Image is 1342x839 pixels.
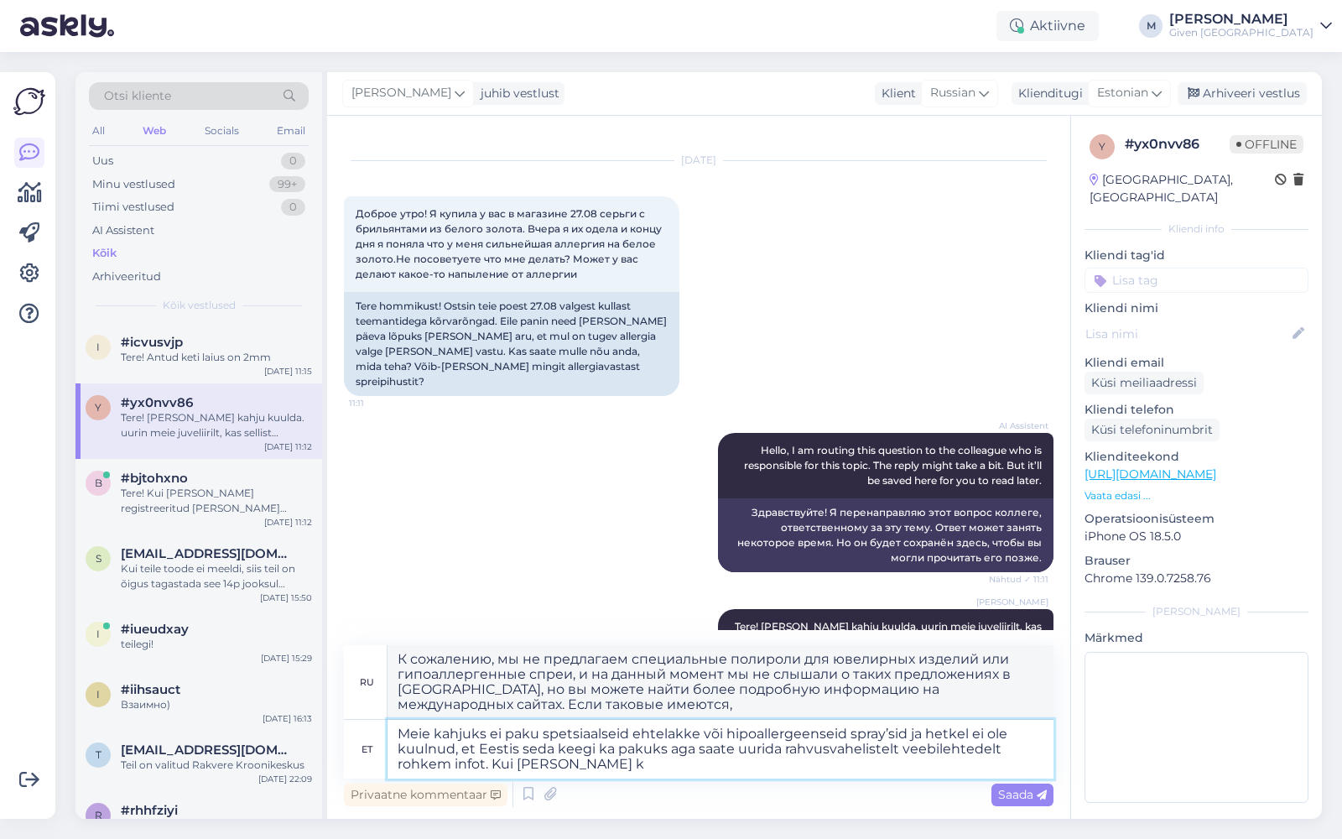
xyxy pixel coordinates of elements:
span: #iueudxay [121,622,189,637]
div: Arhiveeritud [92,268,161,285]
span: Доброе утро! Я купила у вас в магазине 27.08 серьги с брильянтами из белого золота. Вчера я их од... [356,207,664,280]
p: Kliendi email [1085,354,1308,372]
div: Взаимно) [121,697,312,712]
span: Offline [1230,135,1303,154]
p: Operatsioonisüsteem [1085,510,1308,528]
p: Brauser [1085,552,1308,570]
span: Otsi kliente [104,87,171,105]
div: Благодарю за ответ [121,818,312,833]
div: [PERSON_NAME] [1085,604,1308,619]
p: Chrome 139.0.7258.76 [1085,570,1308,587]
span: #icvusvjp [121,335,183,350]
input: Lisa nimi [1085,325,1289,343]
div: Tere hommikust! Ostsin teie poest 27.08 valgest kullast teemantidega kõrvarõngad. Eile panin need... [344,292,679,396]
div: 99+ [269,176,305,193]
span: y [1099,140,1105,153]
span: Estonian [1097,84,1148,102]
span: s [96,552,101,565]
span: Kõik vestlused [163,298,236,313]
div: Minu vestlused [92,176,175,193]
span: #rhhfziyi [121,803,178,818]
span: t [96,748,101,761]
span: r [95,809,102,821]
p: Märkmed [1085,629,1308,647]
span: tttolitshwets@gmail.com [121,743,295,758]
span: Hello, I am routing this question to the colleague who is responsible for this topic. The reply m... [744,444,1044,487]
div: Tere! Antud keti laius on 2mm [121,350,312,365]
textarea: К сожалению, мы не предлагаем специальные полироли для ювелирных изделий или гипоаллергенные спре... [388,645,1053,719]
div: Tere! [PERSON_NAME] kahju kuulda. uurin meie juveliirilt, kas sellist lahendust pakutakse üldse j... [121,410,312,440]
div: [DATE] 11:12 [264,516,312,529]
div: M [1139,14,1163,38]
span: [PERSON_NAME] [976,596,1048,608]
div: [DATE] 16:13 [263,712,312,725]
div: Uus [92,153,113,169]
div: Web [139,120,169,142]
span: [PERSON_NAME] [351,84,451,102]
div: Küsi meiliaadressi [1085,372,1204,394]
div: juhib vestlust [474,85,559,102]
div: Teil on valitud Rakvere Kroonikeskus [121,758,312,773]
p: Vaata edasi ... [1085,488,1308,503]
span: i [96,341,100,353]
div: # yx0nvv86 [1125,134,1230,154]
span: #yx0nvv86 [121,395,193,410]
div: Given [GEOGRAPHIC_DATA] [1169,26,1313,39]
div: 0 [281,199,305,216]
p: iPhone OS 18.5.0 [1085,528,1308,545]
div: [DATE] 11:12 [264,440,312,453]
span: #bjtohxno [121,471,188,486]
span: b [95,477,102,489]
span: Nähtud ✓ 11:11 [986,573,1048,586]
div: Arhiveeri vestlus [1178,82,1307,105]
div: ru [360,668,374,696]
p: Kliendi nimi [1085,300,1308,317]
span: Russian [930,84,975,102]
p: Kliendi telefon [1085,401,1308,419]
div: [PERSON_NAME] [1169,13,1313,26]
div: et [362,735,372,763]
img: Askly Logo [13,86,45,117]
div: [DATE] [344,153,1053,168]
div: Socials [201,120,242,142]
span: y [95,401,101,414]
span: i [96,628,100,640]
a: [URL][DOMAIN_NAME] [1085,466,1216,482]
div: [DATE] 22:09 [258,773,312,785]
div: Klient [875,85,916,102]
div: Email [273,120,309,142]
span: 11:11 [349,397,412,409]
div: teilegi! [121,637,312,652]
span: i [96,688,100,701]
span: AI Assistent [986,419,1048,432]
span: Saada [998,787,1047,802]
div: Kliendi info [1085,221,1308,237]
textarea: Meie kahjuks ei paku spetsiaalseid ehtelakke või hipoallergeenseid spray’sid ja hetkel ei ole kuu... [388,720,1053,779]
span: #iihsauct [121,682,180,697]
a: [PERSON_NAME]Given [GEOGRAPHIC_DATA] [1169,13,1332,39]
div: 0 [281,153,305,169]
span: Tere! [PERSON_NAME] kahju kuulda. uurin meie juveliirilt, kas sellist lahendust pakutakse üldse j... [735,620,1044,648]
input: Lisa tag [1085,268,1308,293]
div: Kõik [92,245,117,262]
div: Klienditugi [1012,85,1083,102]
div: [DATE] 11:15 [264,365,312,378]
div: [DATE] 15:29 [261,652,312,664]
div: Privaatne kommentaar [344,784,507,806]
div: All [89,120,108,142]
div: Tiimi vestlused [92,199,174,216]
div: Здравствуйте! Я перенаправляю этот вопрос коллеге, ответственному за эту тему. Ответ может занять... [718,498,1053,572]
div: Aktiivne [996,11,1099,41]
div: Küsi telefoninumbrit [1085,419,1220,441]
div: Kui teile toode ei meeldi, siis teil on õigus tagastada see 14p jooksul kättesaamisest [121,561,312,591]
p: Klienditeekond [1085,448,1308,466]
div: Tere! Kui [PERSON_NAME] registreeritud [PERSON_NAME] logitud, kuid ei näe allahindlust, veenduge,... [121,486,312,516]
p: Kliendi tag'id [1085,247,1308,264]
span: simonovsemen2017@gmail.com [121,546,295,561]
div: [GEOGRAPHIC_DATA], [GEOGRAPHIC_DATA] [1090,171,1275,206]
div: [DATE] 15:50 [260,591,312,604]
div: AI Assistent [92,222,154,239]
